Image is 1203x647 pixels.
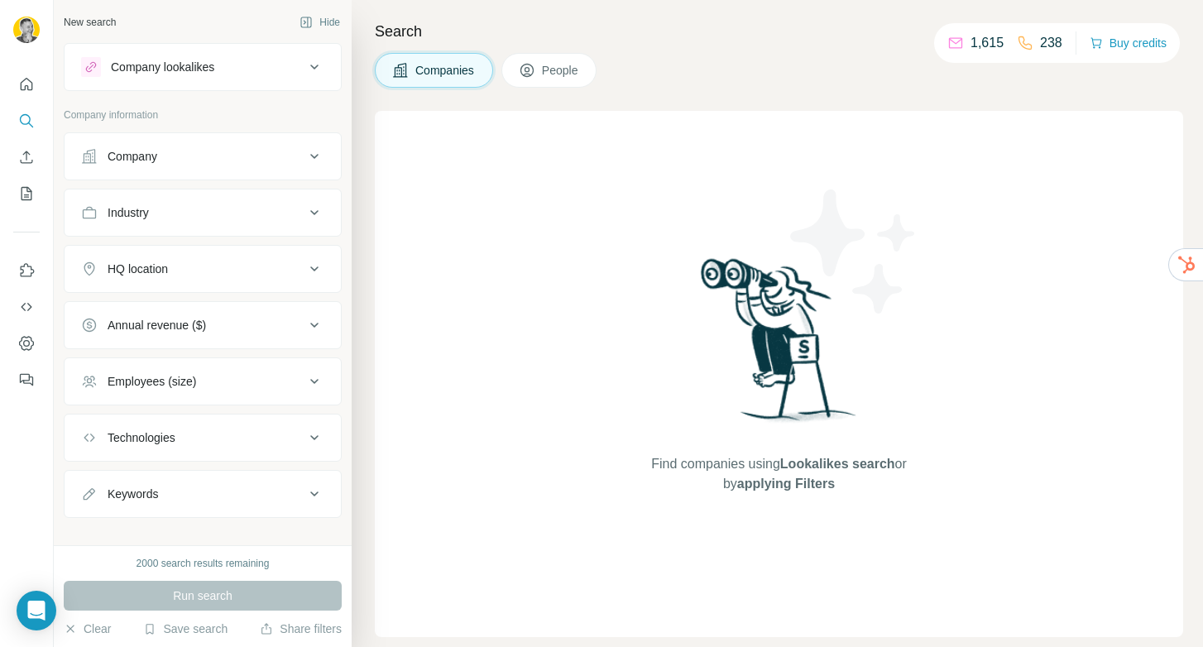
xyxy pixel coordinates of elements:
div: Open Intercom Messenger [17,591,56,630]
button: HQ location [65,249,341,289]
div: Annual revenue ($) [108,317,206,333]
span: Lookalikes search [780,457,895,471]
span: People [542,62,580,79]
p: Company information [64,108,342,122]
div: Company [108,148,157,165]
button: Company [65,137,341,176]
div: Technologies [108,429,175,446]
div: HQ location [108,261,168,277]
div: New search [64,15,116,30]
button: Search [13,106,40,136]
button: Feedback [13,365,40,395]
div: Company lookalikes [111,59,214,75]
div: Employees (size) [108,373,196,390]
button: Keywords [65,474,341,514]
button: Dashboard [13,328,40,358]
img: Avatar [13,17,40,43]
button: Employees (size) [65,362,341,401]
button: Enrich CSV [13,142,40,172]
div: 2000 search results remaining [137,556,270,571]
button: Company lookalikes [65,47,341,87]
p: 1,615 [971,33,1004,53]
button: Share filters [260,621,342,637]
img: Surfe Illustration - Woman searching with binoculars [693,254,865,439]
span: applying Filters [737,477,835,491]
button: Use Surfe API [13,292,40,322]
h4: Search [375,20,1183,43]
button: Buy credits [1090,31,1167,55]
button: Hide [288,10,352,35]
p: 238 [1040,33,1062,53]
span: Find companies using or by [646,454,911,494]
button: Clear [64,621,111,637]
button: Quick start [13,69,40,99]
button: My lists [13,179,40,208]
div: Keywords [108,486,158,502]
button: Save search [143,621,228,637]
button: Technologies [65,418,341,458]
button: Annual revenue ($) [65,305,341,345]
button: Use Surfe on LinkedIn [13,256,40,285]
span: Companies [415,62,476,79]
img: Surfe Illustration - Stars [779,177,928,326]
button: Industry [65,193,341,232]
div: Industry [108,204,149,221]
